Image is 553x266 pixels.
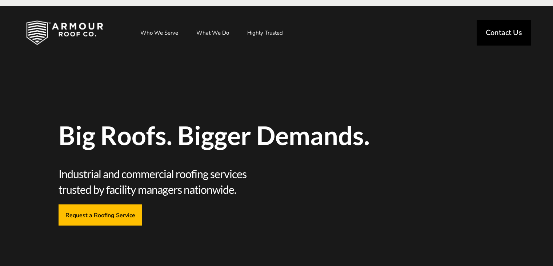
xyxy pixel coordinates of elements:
[65,211,135,218] span: Request a Roofing Service
[240,24,290,42] a: Highly Trusted
[133,24,185,42] a: Who We Serve
[59,166,274,197] span: Industrial and commercial roofing services trusted by facility managers nationwide.
[15,15,115,51] img: Industrial and Commercial Roofing Company | Armour Roof Co.
[189,24,236,42] a: What We Do
[59,122,382,148] span: Big Roofs. Bigger Demands.
[477,20,531,46] a: Contact Us
[486,29,522,36] span: Contact Us
[59,204,142,225] a: Request a Roofing Service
